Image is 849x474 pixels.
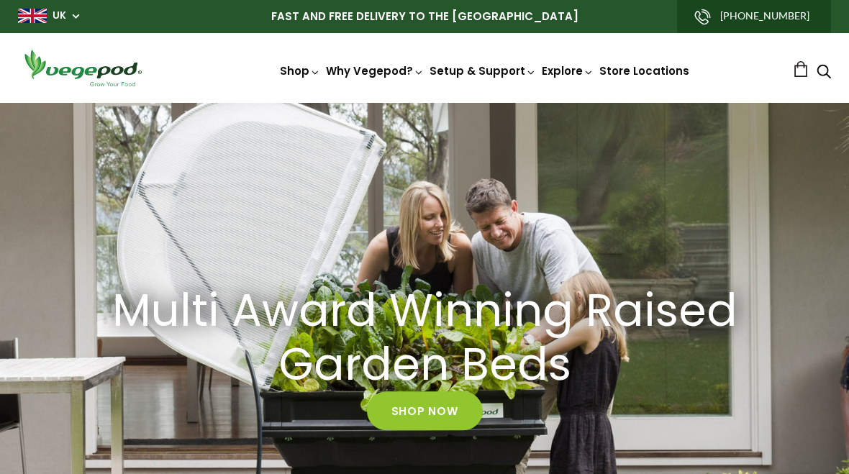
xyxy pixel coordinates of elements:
[280,63,320,78] a: Shop
[18,47,147,88] img: Vegepod
[82,284,768,392] a: Multi Award Winning Raised Garden Beds
[53,9,66,23] a: UK
[599,63,689,78] a: Store Locations
[326,63,424,78] a: Why Vegepod?
[817,65,831,81] a: Search
[542,63,594,78] a: Explore
[101,284,748,392] h2: Multi Award Winning Raised Garden Beds
[430,63,536,78] a: Setup & Support
[367,392,483,431] a: Shop Now
[18,9,47,23] img: gb_large.png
